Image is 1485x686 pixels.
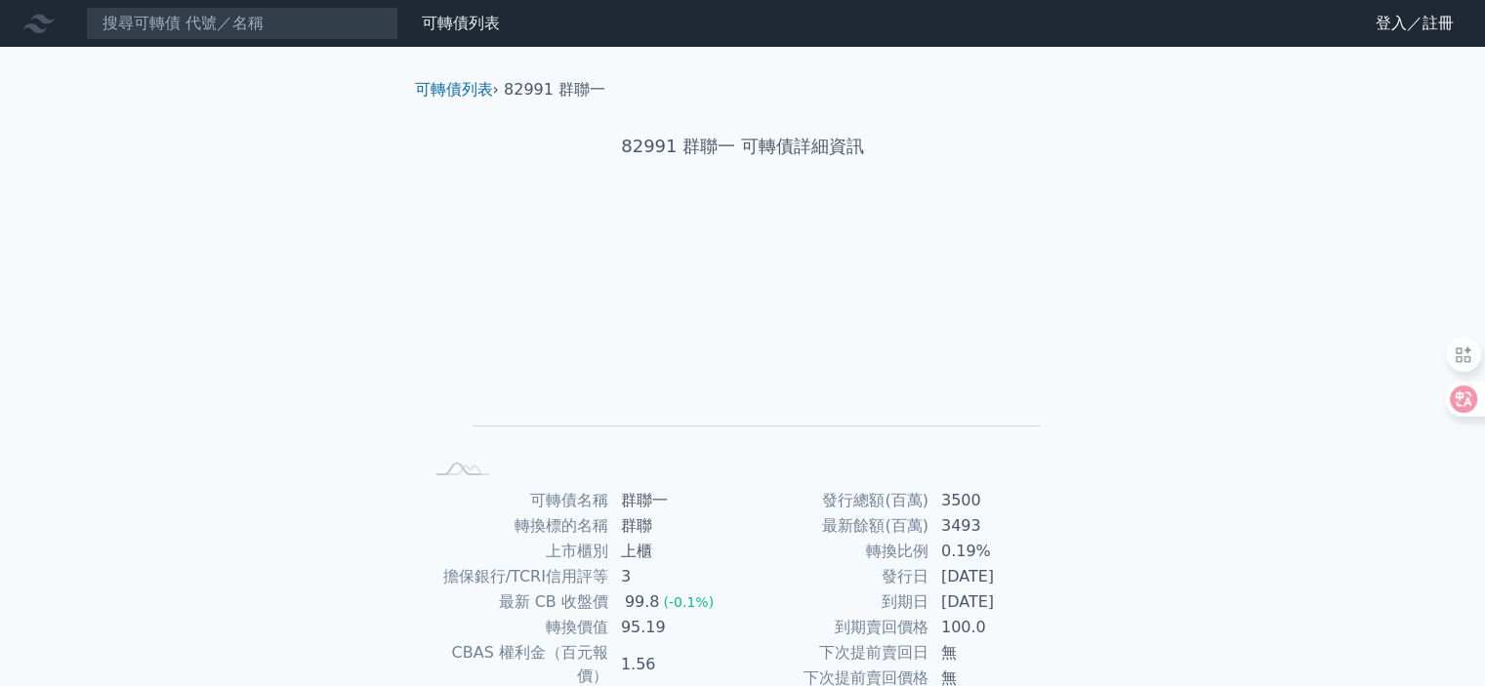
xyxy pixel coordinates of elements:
td: 3500 [929,488,1063,513]
li: › [415,78,499,101]
td: 無 [929,640,1063,666]
td: 群聯 [609,513,743,539]
a: 登入／註冊 [1360,8,1469,39]
td: [DATE] [929,564,1063,589]
td: 轉換比例 [743,539,929,564]
a: 可轉債列表 [422,14,500,32]
td: [DATE] [929,589,1063,615]
td: 95.19 [609,615,743,640]
a: 可轉債列表 [415,80,493,99]
td: 轉換價值 [423,615,609,640]
td: 3 [609,564,743,589]
td: 可轉債名稱 [423,488,609,513]
td: 擔保銀行/TCRI信用評等 [423,564,609,589]
div: 99.8 [621,590,664,614]
td: 上市櫃別 [423,539,609,564]
span: (-0.1%) [663,594,714,610]
td: 100.0 [929,615,1063,640]
td: 上櫃 [609,539,743,564]
td: 最新餘額(百萬) [743,513,929,539]
td: 最新 CB 收盤價 [423,589,609,615]
td: 到期賣回價格 [743,615,929,640]
li: 82991 群聯一 [504,78,605,101]
td: 發行日 [743,564,929,589]
td: 發行總額(百萬) [743,488,929,513]
td: 3493 [929,513,1063,539]
td: 轉換標的名稱 [423,513,609,539]
td: 到期日 [743,589,929,615]
td: 0.19% [929,539,1063,564]
g: Chart [455,222,1041,455]
td: 群聯一 [609,488,743,513]
input: 搜尋可轉債 代號／名稱 [86,7,398,40]
td: 下次提前賣回日 [743,640,929,666]
h1: 82991 群聯一 可轉債詳細資訊 [399,133,1087,160]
